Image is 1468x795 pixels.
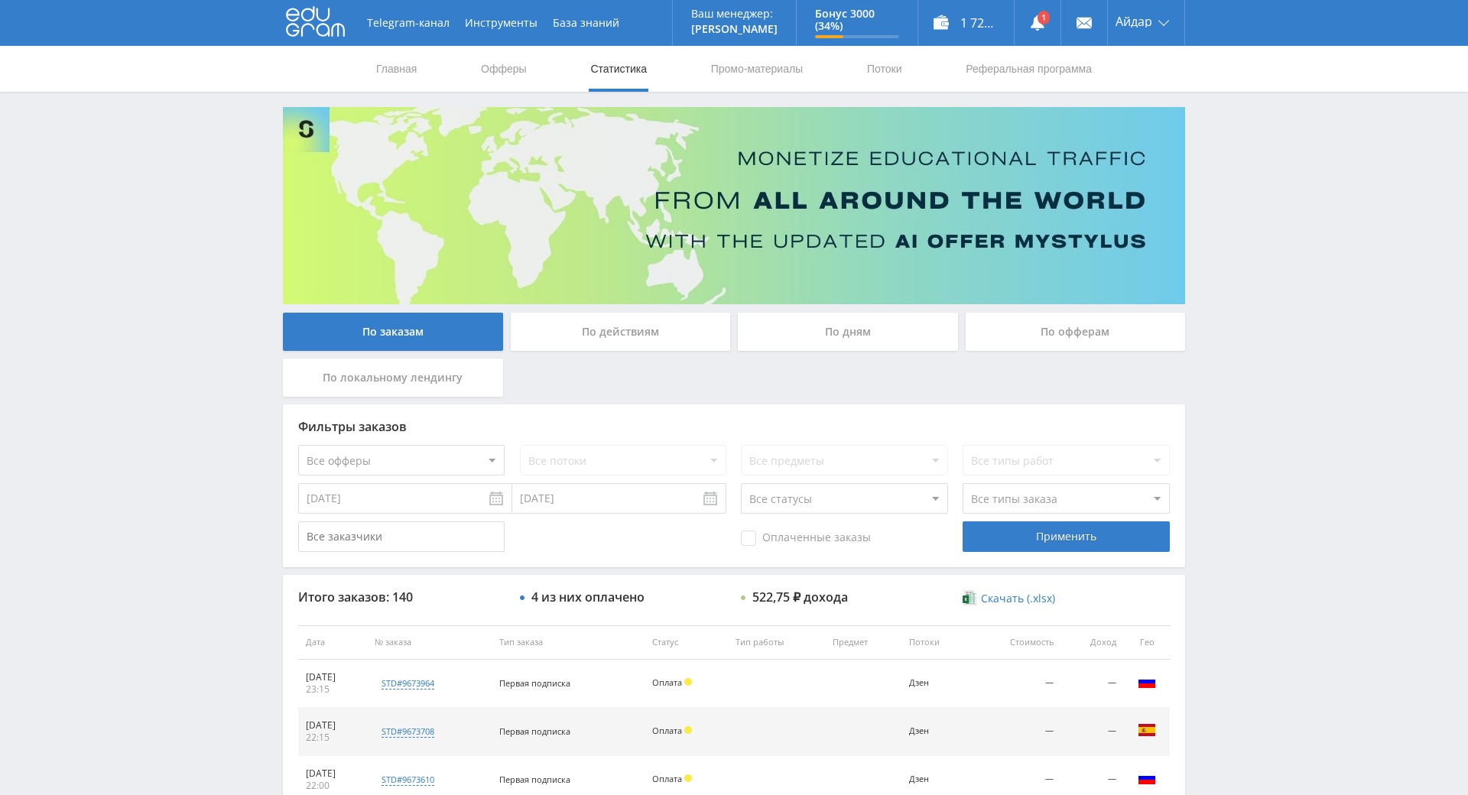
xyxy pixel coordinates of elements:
td: — [972,708,1061,756]
img: rus.png [1138,769,1156,787]
a: Скачать (.xlsx) [963,591,1054,606]
p: [PERSON_NAME] [691,23,778,35]
div: По заказам [283,313,503,351]
a: Офферы [479,46,528,92]
span: Первая подписка [499,725,570,737]
a: Реферальная программа [964,46,1093,92]
span: Холд [684,774,692,782]
div: Дзен [909,678,963,688]
div: Дзен [909,774,963,784]
input: Все заказчики [298,521,505,552]
img: rus.png [1138,673,1156,691]
th: Тип заказа [492,625,645,660]
div: std#9673708 [382,725,434,738]
a: Статистика [589,46,648,92]
p: Бонус 3000 (34%) [815,8,899,32]
th: Предмет [825,625,901,660]
div: Применить [963,521,1169,552]
th: Доход [1061,625,1124,660]
td: — [972,660,1061,708]
th: № заказа [367,625,492,660]
p: Ваш менеджер: [691,8,778,20]
span: Скачать (.xlsx) [981,592,1055,605]
div: 23:15 [306,683,359,696]
a: Потоки [866,46,904,92]
td: — [1061,660,1124,708]
div: По действиям [511,313,731,351]
th: Статус [645,625,729,660]
div: [DATE] [306,767,359,780]
th: Стоимость [972,625,1061,660]
img: esp.png [1138,721,1156,739]
div: По офферам [966,313,1186,351]
div: std#9673964 [382,677,434,690]
span: Оплата [652,773,682,784]
span: Первая подписка [499,774,570,785]
div: 522,75 ₽ дохода [752,590,848,604]
div: std#9673610 [382,774,434,786]
th: Дата [298,625,367,660]
th: Потоки [901,625,971,660]
span: Оплата [652,677,682,688]
div: 22:15 [306,732,359,744]
span: Холд [684,678,692,686]
div: [DATE] [306,719,359,732]
span: Оплата [652,725,682,736]
div: По дням [738,313,958,351]
div: Фильтры заказов [298,420,1170,433]
div: Итого заказов: 140 [298,590,505,604]
th: Гео [1124,625,1170,660]
div: Дзен [909,726,963,736]
th: Тип работы [728,625,824,660]
a: Промо-материалы [710,46,804,92]
img: Banner [283,107,1185,304]
div: 22:00 [306,780,359,792]
div: 4 из них оплачено [531,590,645,604]
span: Первая подписка [499,677,570,689]
td: — [1061,708,1124,756]
span: Оплаченные заказы [741,531,871,546]
span: Айдар [1116,15,1152,28]
div: По локальному лендингу [283,359,503,397]
img: xlsx [963,590,976,605]
span: Холд [684,726,692,734]
a: Главная [375,46,418,92]
div: [DATE] [306,671,359,683]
